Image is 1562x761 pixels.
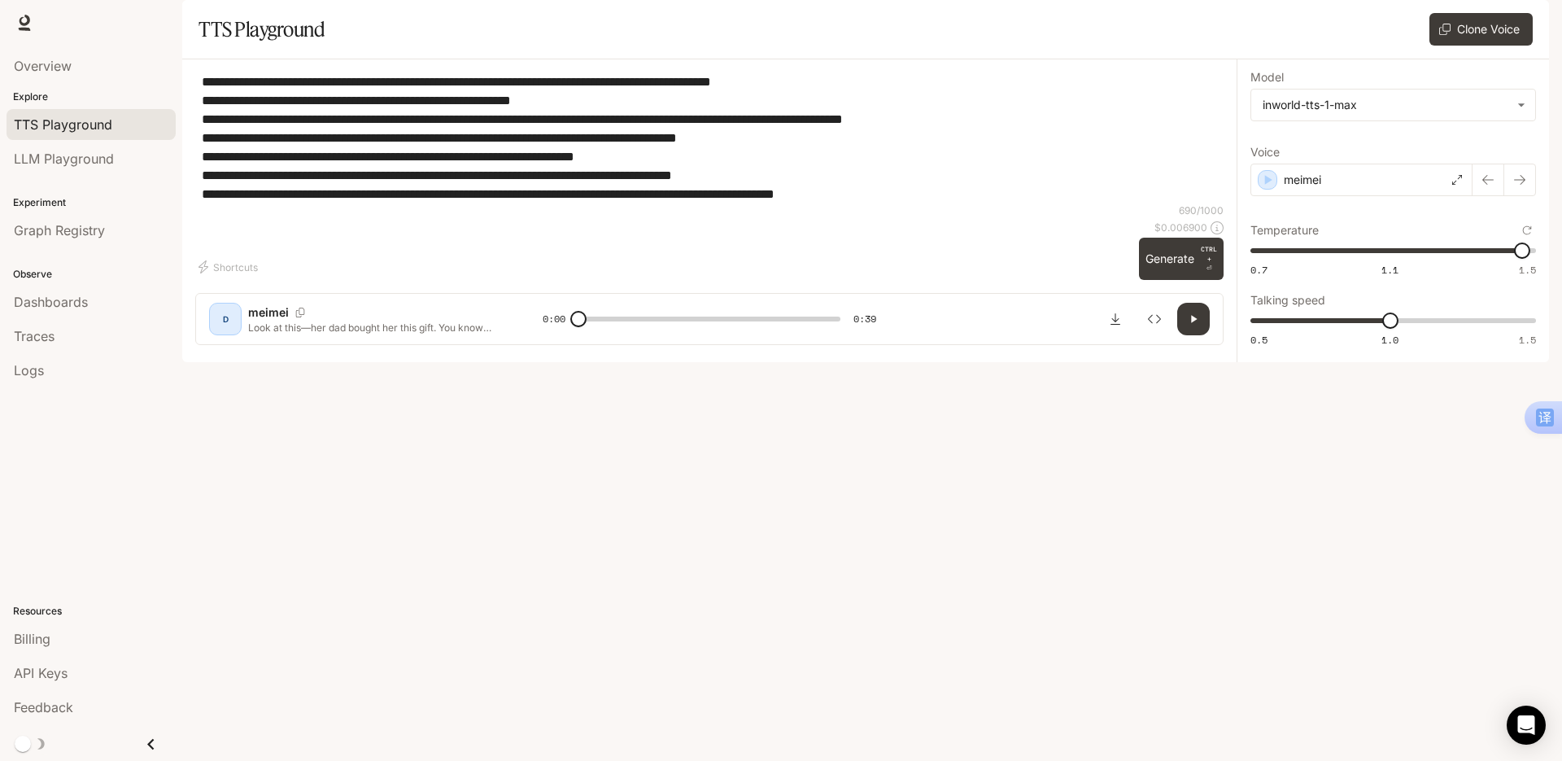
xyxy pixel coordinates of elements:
div: Open Intercom Messenger [1507,706,1546,745]
span: 0.5 [1250,333,1267,347]
span: 1.5 [1519,333,1536,347]
span: 0:39 [853,311,876,327]
p: meimei [248,304,289,321]
span: 0.7 [1250,263,1267,277]
p: meimei [1284,172,1321,188]
div: inworld-tts-1-max [1251,90,1535,120]
button: Reset to default [1518,221,1536,239]
div: inworld-tts-1-max [1263,97,1509,113]
div: D [212,306,238,332]
p: ⏎ [1201,244,1217,273]
p: Talking speed [1250,295,1325,306]
button: Copy Voice ID [289,308,312,317]
p: CTRL + [1201,244,1217,264]
button: GenerateCTRL +⏎ [1139,238,1224,280]
span: 1.1 [1381,263,1398,277]
p: Model [1250,72,1284,83]
p: 690 / 1000 [1179,203,1224,217]
span: 0:00 [543,311,565,327]
span: 1.0 [1381,333,1398,347]
button: Download audio [1099,303,1132,335]
span: 1.5 [1519,263,1536,277]
h1: TTS Playground [199,13,325,46]
p: Look at this—her dad bought her this gift. You know how adorable this little purse is for a littl... [248,321,504,335]
button: Shortcuts [195,254,264,280]
p: Voice [1250,147,1280,158]
p: Temperature [1250,225,1319,236]
button: Clone Voice [1429,13,1533,46]
button: Inspect [1138,303,1171,335]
